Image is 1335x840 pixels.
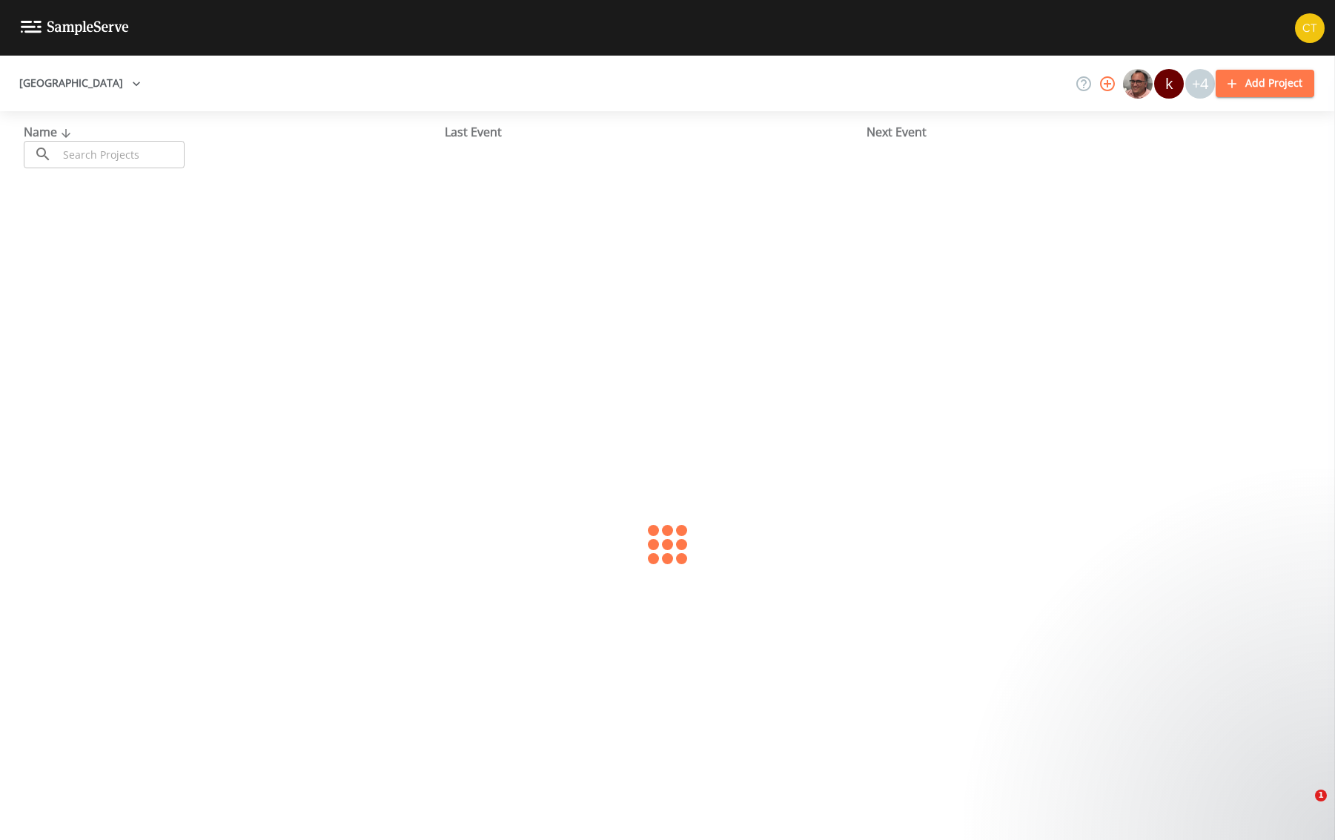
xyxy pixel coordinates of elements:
[1216,70,1314,97] button: Add Project
[24,124,75,140] span: Name
[1285,790,1320,825] iframe: Intercom live chat
[1154,69,1184,99] div: k
[867,123,1288,141] div: Next Event
[1185,69,1215,99] div: +4
[1153,69,1185,99] div: keith@gcpwater.org
[13,70,147,97] button: [GEOGRAPHIC_DATA]
[1122,69,1153,99] div: Mike Franklin
[445,123,866,141] div: Last Event
[1123,69,1153,99] img: e2d790fa78825a4bb76dcb6ab311d44c
[21,21,129,35] img: logo
[1315,790,1327,801] span: 1
[58,141,185,168] input: Search Projects
[1295,13,1325,43] img: 7f2cab73c0e50dc3fbb7023805f649db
